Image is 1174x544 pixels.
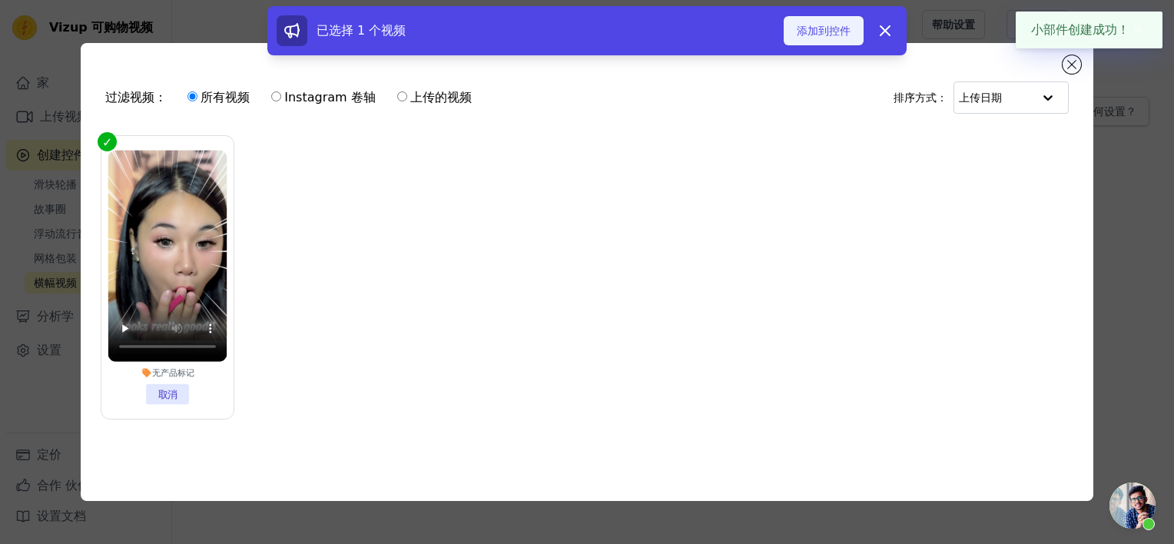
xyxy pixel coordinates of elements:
[1031,22,1129,37] font: 小部件创建成功！
[153,367,194,378] font: 无产品标记
[1129,21,1147,39] button: 关闭
[410,90,472,104] font: 上传的视频
[894,90,947,105] font: 排序方式：
[201,90,250,104] font: 所有视频
[1109,483,1156,529] a: 开放式聊天
[317,23,406,38] span: 已选择 1 个视频
[284,90,375,104] font: Instagram 卷轴
[797,23,851,38] font: 添加到控件
[105,88,167,107] font: 过滤视频：
[1063,55,1081,74] button: 关闭模态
